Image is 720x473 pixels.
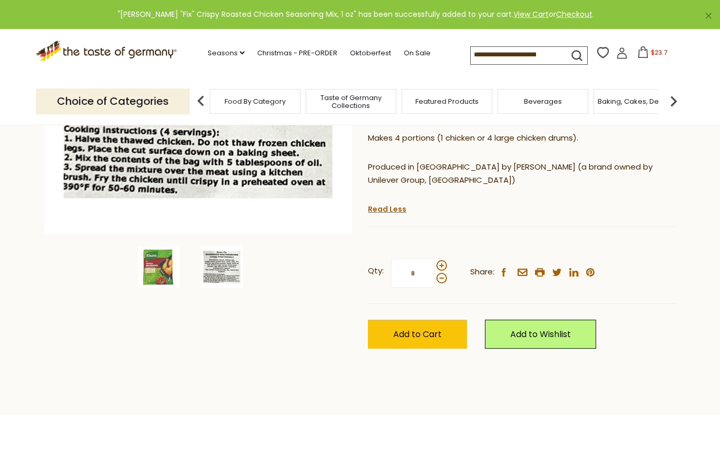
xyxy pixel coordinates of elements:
[705,13,712,19] a: ×
[257,47,337,59] a: Christmas - PRE-ORDER
[368,204,406,214] a: Read Less
[309,94,393,110] a: Taste of Germany Collections
[663,91,684,112] img: next arrow
[225,97,286,105] a: Food By Category
[36,88,190,114] p: Choice of Categories
[368,264,384,278] strong: Qty:
[404,47,431,59] a: On Sale
[630,46,675,62] button: $23.7
[208,47,245,59] a: Seasons
[470,265,494,279] span: Share:
[556,9,592,19] a: Checkout
[8,8,703,21] div: "[PERSON_NAME] "Fix" Crispy Roasted Chicken Seasoning Mix, 1 oz" has been successfully added to y...
[598,97,679,105] a: Baking, Cakes, Desserts
[651,48,668,57] span: $23.7
[524,97,562,105] a: Beverages
[391,259,434,288] input: Qty:
[513,9,549,19] a: View Cart
[350,47,391,59] a: Oktoberfest
[201,246,243,288] img: Knorr "Fix" Crispy Roasted Chicken Seasoning Mix, 1 oz
[368,320,467,349] button: Add to Cart
[393,328,442,340] span: Add to Cart
[415,97,479,105] a: Featured Products
[190,91,211,112] img: previous arrow
[368,132,676,145] p: Makes 4 portions (1 chicken or 4 large chicken drums).
[138,246,180,288] img: Knorr "Fix" Crispy Roasted Chicken Seasoning Mix, 1 oz
[485,320,596,349] a: Add to Wishlist
[368,161,676,187] p: Produced in [GEOGRAPHIC_DATA] by [PERSON_NAME] (a brand owned by Unilever Group, [GEOGRAPHIC_DATA])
